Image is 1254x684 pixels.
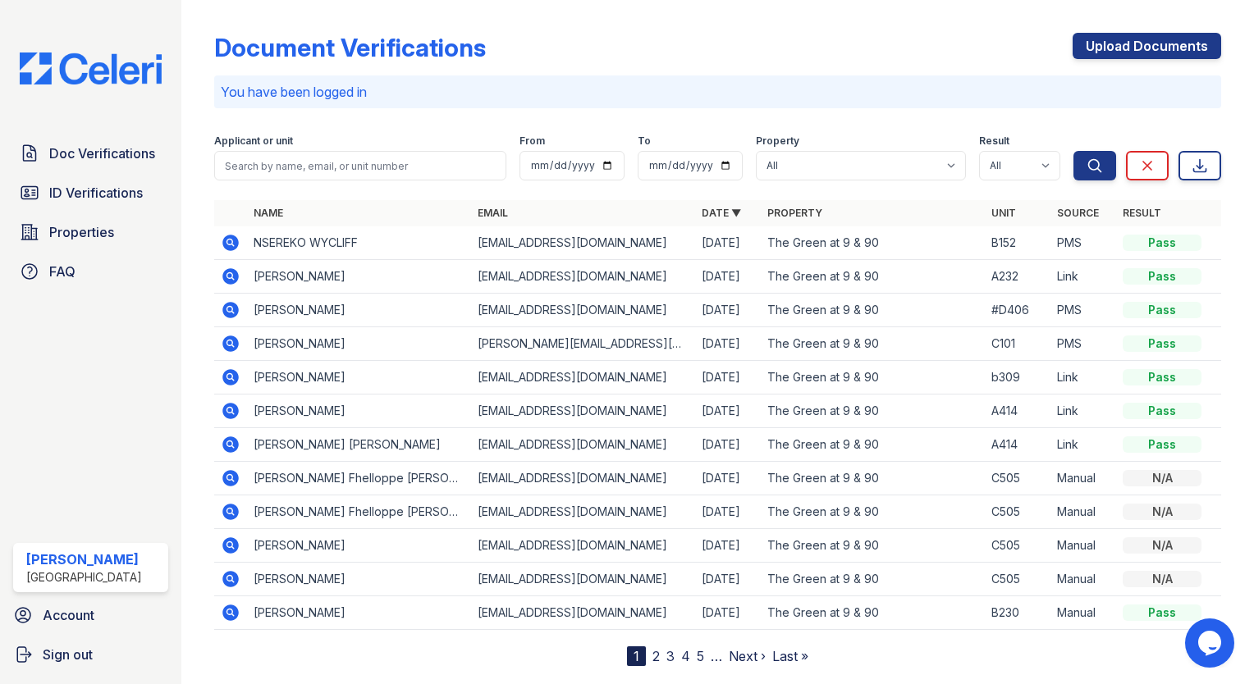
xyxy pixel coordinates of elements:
[695,462,761,495] td: [DATE]
[254,207,283,219] a: Name
[7,599,175,632] a: Account
[702,207,741,219] a: Date ▼
[214,151,506,180] input: Search by name, email, or unit number
[985,462,1050,495] td: C505
[979,135,1009,148] label: Result
[1050,226,1116,260] td: PMS
[214,33,486,62] div: Document Verifications
[471,361,695,394] td: [EMAIL_ADDRESS][DOMAIN_NAME]
[1123,235,1201,251] div: Pass
[471,260,695,294] td: [EMAIL_ADDRESS][DOMAIN_NAME]
[49,183,143,203] span: ID Verifications
[26,569,142,586] div: [GEOGRAPHIC_DATA]
[695,495,761,529] td: [DATE]
[1123,571,1201,587] div: N/A
[1123,604,1201,621] div: Pass
[1050,462,1116,495] td: Manual
[1073,33,1221,59] a: Upload Documents
[985,428,1050,462] td: A414
[471,428,695,462] td: [EMAIL_ADDRESS][DOMAIN_NAME]
[247,495,471,529] td: [PERSON_NAME] Fhelloppe [PERSON_NAME] [PERSON_NAME]
[772,648,808,664] a: Last »
[761,428,985,462] td: The Green at 9 & 90
[729,648,766,664] a: Next ›
[761,327,985,361] td: The Green at 9 & 90
[247,394,471,428] td: [PERSON_NAME]
[247,226,471,260] td: NSEREKO WYCLIFF
[1050,495,1116,529] td: Manual
[681,648,690,664] a: 4
[247,563,471,596] td: [PERSON_NAME]
[247,529,471,563] td: [PERSON_NAME]
[985,361,1050,394] td: b309
[1050,260,1116,294] td: Link
[1050,529,1116,563] td: Manual
[985,495,1050,529] td: C505
[13,255,168,288] a: FAQ
[985,260,1050,294] td: A232
[985,596,1050,630] td: B230
[1123,470,1201,486] div: N/A
[471,462,695,495] td: [EMAIL_ADDRESS][DOMAIN_NAME]
[761,462,985,495] td: The Green at 9 & 90
[695,428,761,462] td: [DATE]
[13,216,168,249] a: Properties
[1123,403,1201,419] div: Pass
[478,207,508,219] a: Email
[247,260,471,294] td: [PERSON_NAME]
[1050,361,1116,394] td: Link
[1123,537,1201,554] div: N/A
[1050,294,1116,327] td: PMS
[471,294,695,327] td: [EMAIL_ADDRESS][DOMAIN_NAME]
[1123,207,1161,219] a: Result
[471,394,695,428] td: [EMAIL_ADDRESS][DOMAIN_NAME]
[695,563,761,596] td: [DATE]
[1050,394,1116,428] td: Link
[695,394,761,428] td: [DATE]
[1050,428,1116,462] td: Link
[652,648,660,664] a: 2
[761,563,985,596] td: The Green at 9 & 90
[471,327,695,361] td: [PERSON_NAME][EMAIL_ADDRESS][PERSON_NAME][DOMAIN_NAME]
[49,222,114,242] span: Properties
[627,646,646,666] div: 1
[13,176,168,209] a: ID Verifications
[471,495,695,529] td: [EMAIL_ADDRESS][DOMAIN_NAME]
[695,294,761,327] td: [DATE]
[695,529,761,563] td: [DATE]
[695,361,761,394] td: [DATE]
[49,262,76,281] span: FAQ
[1050,563,1116,596] td: Manual
[43,645,93,664] span: Sign out
[761,596,985,630] td: The Green at 9 & 90
[247,294,471,327] td: [PERSON_NAME]
[985,563,1050,596] td: C505
[43,605,94,625] span: Account
[247,361,471,394] td: [PERSON_NAME]
[695,226,761,260] td: [DATE]
[1123,268,1201,285] div: Pass
[1050,596,1116,630] td: Manual
[7,638,175,671] button: Sign out
[247,428,471,462] td: [PERSON_NAME] [PERSON_NAME]
[519,135,545,148] label: From
[247,327,471,361] td: [PERSON_NAME]
[695,596,761,630] td: [DATE]
[985,327,1050,361] td: C101
[247,462,471,495] td: [PERSON_NAME] Fhelloppe [PERSON_NAME] [PERSON_NAME]
[985,294,1050,327] td: #D406
[1123,504,1201,520] div: N/A
[756,135,799,148] label: Property
[221,82,1215,102] p: You have been logged in
[1123,436,1201,453] div: Pass
[471,529,695,563] td: [EMAIL_ADDRESS][DOMAIN_NAME]
[711,646,722,666] span: …
[214,135,293,148] label: Applicant or unit
[985,529,1050,563] td: C505
[985,226,1050,260] td: B152
[49,144,155,163] span: Doc Verifications
[761,361,985,394] td: The Green at 9 & 90
[1123,369,1201,385] div: Pass
[13,137,168,170] a: Doc Verifications
[638,135,651,148] label: To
